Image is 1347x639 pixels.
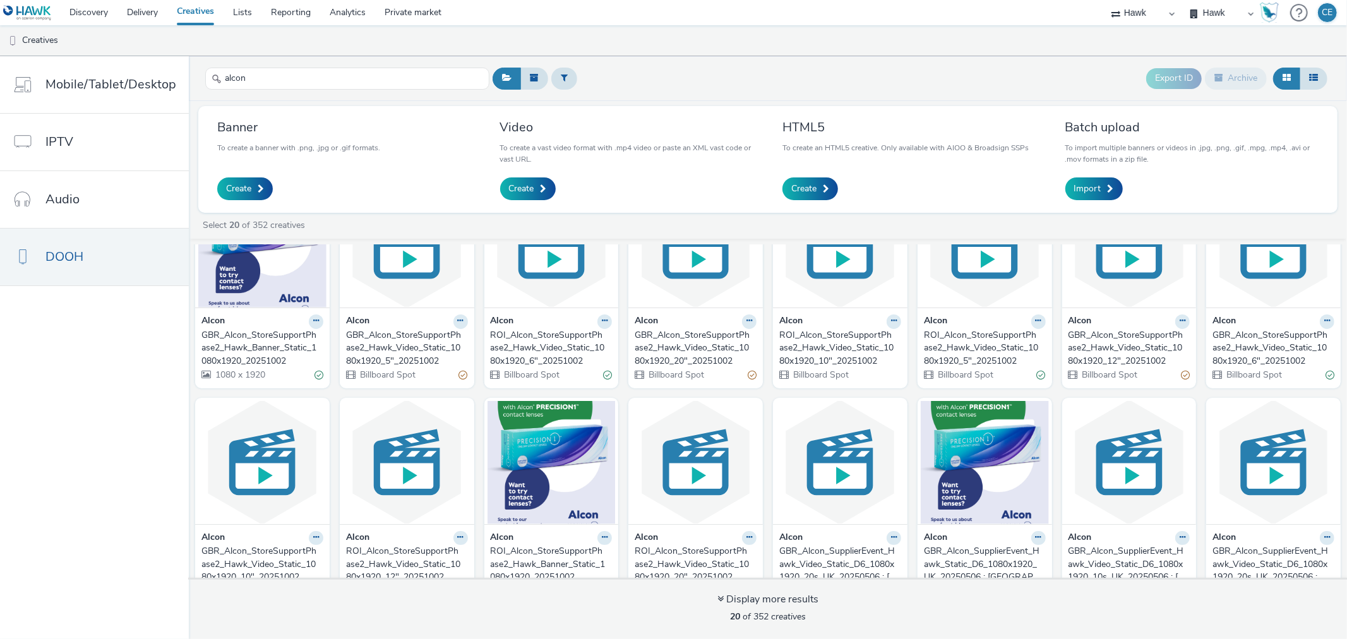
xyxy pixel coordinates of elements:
button: Export ID [1146,68,1202,88]
div: GBR_Alcon_SupplierEvent_Hawk_Video_Static_D6_1080x1920_20s_UK_20250506 ; ROI [1212,545,1329,583]
div: ROI_Alcon_StoreSupportPhase2_Hawk_Banner_Static_1080x1920_20251002 [491,545,608,583]
button: Table [1300,68,1327,89]
p: To create a banner with .png, .jpg or .gif formats. [217,142,380,153]
strong: Alcon [924,314,947,329]
span: Billboard Spot [503,369,560,381]
div: Partially valid [459,369,468,382]
strong: Alcon [1069,314,1092,329]
span: Import [1074,182,1101,195]
a: GBR_Alcon_StoreSupportPhase2_Hawk_Video_Static_1080x1920_20"_20251002 [635,329,757,367]
span: Mobile/Tablet/Desktop [45,75,176,93]
div: Hawk Academy [1260,3,1279,23]
div: GBR_Alcon_StoreSupportPhase2_Hawk_Video_Static_1080x1920_12"_20251002 [1069,329,1185,367]
div: GBR_Alcon_StoreSupportPhase2_Hawk_Video_Static_1080x1920_6"_20251002 [1212,329,1329,367]
span: DOOH [45,248,83,266]
a: GBR_Alcon_StoreSupportPhase2_Hawk_Video_Static_1080x1920_10"_20251002 [201,545,323,583]
div: ROI_Alcon_StoreSupportPhase2_Hawk_Video_Static_1080x1920_5"_20251002 [924,329,1041,367]
div: ROI_Alcon_StoreSupportPhase2_Hawk_Video_Static_1080x1920_12"_20251002 [346,545,463,583]
a: ROI_Alcon_StoreSupportPhase2_Hawk_Video_Static_1080x1920_6"_20251002 [491,329,613,367]
img: GBR_Alcon_SupplierEvent_Hawk_Video_Static_D6_1080x1920_20s_UK_20250506 ; ROI visual [1209,401,1338,524]
a: GBR_Alcon_StoreSupportPhase2_Hawk_Video_Static_1080x1920_6"_20251002 [1212,329,1334,367]
a: Create [217,177,273,200]
img: GBR_Alcon_StoreSupportPhase2_Hawk_Video_Static_1080x1920_20"_20251002 visual [632,184,760,308]
div: GBR_Alcon_SupplierEvent_Hawk_Video_Static_D6_1080x1920_20s_UK_20250506 ; [GEOGRAPHIC_DATA] [779,545,896,583]
strong: Alcon [635,314,658,329]
div: Valid [314,369,323,382]
img: GBR_Alcon_SupplierEvent_Hawk_Static_D6_1080x1920_UK_20250506 ; UK visual [921,401,1049,524]
h3: Batch upload [1065,119,1319,136]
button: Archive [1205,68,1267,89]
img: GBR_Alcon_SupplierEvent_Hawk_Video_Static_D6_1080x1920_10s_UK_20250506 ; UK visual [1065,401,1194,524]
div: ROI_Alcon_StoreSupportPhase2_Hawk_Video_Static_1080x1920_10"_20251002 [779,329,896,367]
img: ROI_Alcon_StoreSupportPhase2_Hawk_Video_Static_1080x1920_10"_20251002 visual [776,184,904,308]
span: Billboard Spot [647,369,704,381]
img: ROI_Alcon_StoreSupportPhase2_Hawk_Video_Static_1080x1920_6"_20251002 visual [488,184,616,308]
img: GBR_Alcon_StoreSupportPhase2_Hawk_Video_Static_1080x1920_10"_20251002 visual [198,401,326,524]
img: ROI_Alcon_StoreSupportPhase2_Hawk_Banner_Static_1080x1920_20251002 visual [488,401,616,524]
strong: Alcon [491,314,514,329]
div: Valid [1326,369,1334,382]
strong: 20 [229,219,239,231]
a: GBR_Alcon_SupplierEvent_Hawk_Static_D6_1080x1920_UK_20250506 ; [GEOGRAPHIC_DATA] [924,545,1046,583]
img: GBR_Alcon_SupplierEvent_Hawk_Video_Static_D6_1080x1920_20s_UK_20250506 ; UK visual [776,401,904,524]
img: ROI_Alcon_StoreSupportPhase2_Hawk_Video_Static_1080x1920_12"_20251002 visual [343,401,471,524]
div: GBR_Alcon_SupplierEvent_Hawk_Video_Static_D6_1080x1920_10s_UK_20250506 ; [GEOGRAPHIC_DATA] [1069,545,1185,583]
div: Valid [1037,369,1046,382]
input: Search... [205,68,489,90]
img: undefined Logo [3,5,52,21]
span: Create [226,182,251,195]
img: GBR_Alcon_StoreSupportPhase2_Hawk_Video_Static_1080x1920_12"_20251002 visual [1065,184,1194,308]
span: Billboard Spot [792,369,849,381]
div: ROI_Alcon_StoreSupportPhase2_Hawk_Video_Static_1080x1920_6"_20251002 [491,329,608,367]
span: IPTV [45,133,73,151]
strong: Alcon [201,314,225,329]
span: Create [791,182,817,195]
strong: Alcon [1212,314,1236,329]
a: ROI_Alcon_StoreSupportPhase2_Hawk_Banner_Static_1080x1920_20251002 [491,545,613,583]
div: GBR_Alcon_StoreSupportPhase2_Hawk_Video_Static_1080x1920_10"_20251002 [201,545,318,583]
div: GBR_Alcon_StoreSupportPhase2_Hawk_Banner_Static_1080x1920_20251002 [201,329,318,367]
a: ROI_Alcon_StoreSupportPhase2_Hawk_Video_Static_1080x1920_12"_20251002 [346,545,468,583]
p: To create an HTML5 creative. Only available with AIOO & Broadsign SSPs [782,142,1029,153]
h3: Banner [217,119,380,136]
img: ROI_Alcon_StoreSupportPhase2_Hawk_Video_Static_1080x1920_20"_20251002 visual [632,401,760,524]
a: ROI_Alcon_StoreSupportPhase2_Hawk_Video_Static_1080x1920_5"_20251002 [924,329,1046,367]
div: Valid [603,369,612,382]
a: ROI_Alcon_StoreSupportPhase2_Hawk_Video_Static_1080x1920_10"_20251002 [779,329,901,367]
a: GBR_Alcon_StoreSupportPhase2_Hawk_Video_Static_1080x1920_5"_20251002 [346,329,468,367]
div: Partially valid [1181,369,1190,382]
h3: Video [500,119,754,136]
strong: Alcon [1069,531,1092,546]
div: CE [1322,3,1333,22]
div: Partially valid [748,369,757,382]
span: Billboard Spot [1225,369,1282,381]
strong: Alcon [779,314,803,329]
img: GBR_Alcon_StoreSupportPhase2_Hawk_Video_Static_1080x1920_5"_20251002 visual [343,184,471,308]
a: Select of 352 creatives [201,219,310,231]
span: Billboard Spot [359,369,416,381]
a: Import [1065,177,1123,200]
span: Create [509,182,534,195]
strong: Alcon [491,531,514,546]
a: GBR_Alcon_StoreSupportPhase2_Hawk_Banner_Static_1080x1920_20251002 [201,329,323,367]
strong: 20 [730,611,740,623]
strong: Alcon [635,531,658,546]
a: GBR_Alcon_SupplierEvent_Hawk_Video_Static_D6_1080x1920_20s_UK_20250506 ; ROI [1212,545,1334,583]
h3: HTML5 [782,119,1029,136]
span: Audio [45,190,80,208]
a: Create [500,177,556,200]
img: GBR_Alcon_StoreSupportPhase2_Hawk_Banner_Static_1080x1920_20251002 visual [198,184,326,308]
span: of 352 creatives [730,611,806,623]
button: Grid [1273,68,1300,89]
strong: Alcon [346,531,369,546]
div: GBR_Alcon_StoreSupportPhase2_Hawk_Video_Static_1080x1920_5"_20251002 [346,329,463,367]
a: GBR_Alcon_StoreSupportPhase2_Hawk_Video_Static_1080x1920_12"_20251002 [1069,329,1190,367]
a: GBR_Alcon_SupplierEvent_Hawk_Video_Static_D6_1080x1920_10s_UK_20250506 ; [GEOGRAPHIC_DATA] [1069,545,1190,583]
strong: Alcon [346,314,369,329]
a: GBR_Alcon_SupplierEvent_Hawk_Video_Static_D6_1080x1920_20s_UK_20250506 ; [GEOGRAPHIC_DATA] [779,545,901,583]
div: GBR_Alcon_SupplierEvent_Hawk_Static_D6_1080x1920_UK_20250506 ; [GEOGRAPHIC_DATA] [924,545,1041,583]
img: GBR_Alcon_StoreSupportPhase2_Hawk_Video_Static_1080x1920_6"_20251002 visual [1209,184,1338,308]
a: ROI_Alcon_StoreSupportPhase2_Hawk_Video_Static_1080x1920_20"_20251002 [635,545,757,583]
div: ROI_Alcon_StoreSupportPhase2_Hawk_Video_Static_1080x1920_20"_20251002 [635,545,751,583]
p: To create a vast video format with .mp4 video or paste an XML vast code or vast URL. [500,142,754,165]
